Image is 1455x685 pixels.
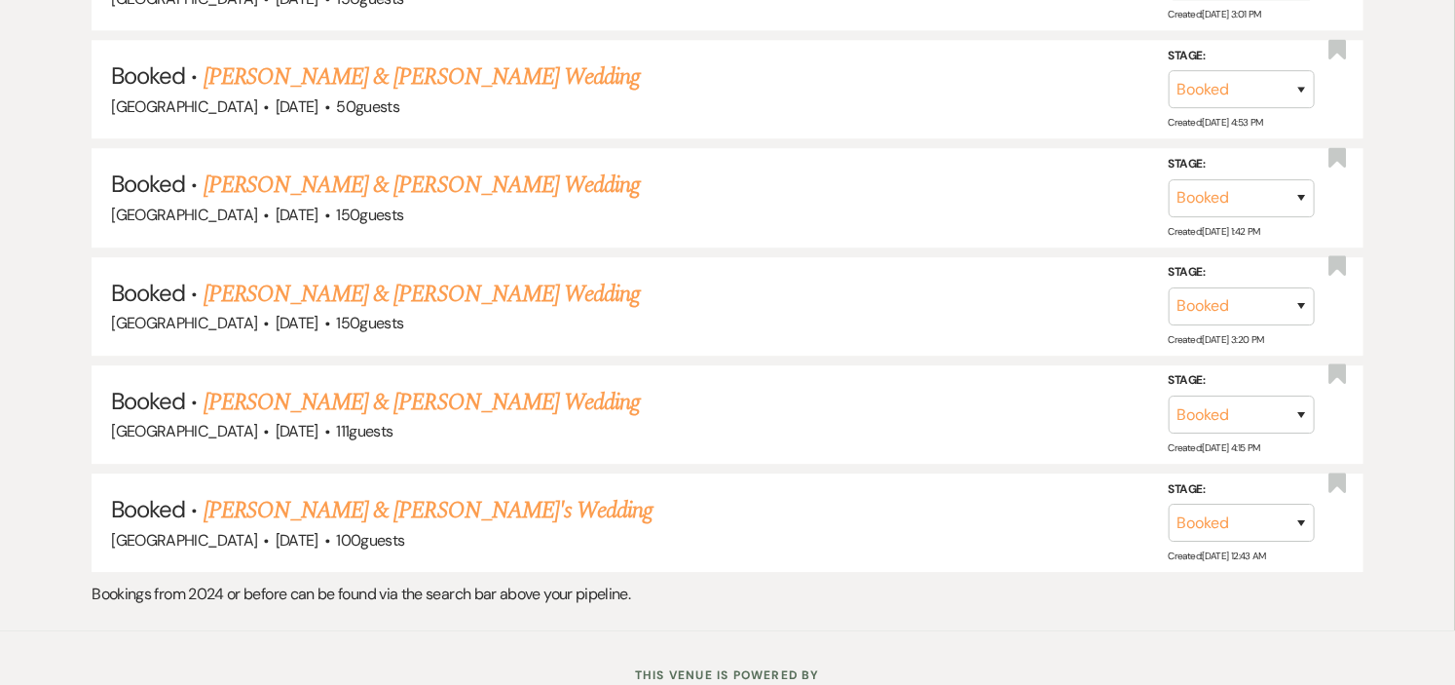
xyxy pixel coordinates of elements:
span: Created: [DATE] 1:42 PM [1169,225,1260,238]
label: Stage: [1169,46,1315,67]
a: [PERSON_NAME] & [PERSON_NAME] Wedding [204,277,640,312]
span: 150 guests [336,313,403,333]
span: 50 guests [336,96,399,117]
span: [GEOGRAPHIC_DATA] [111,421,257,441]
span: [DATE] [276,205,318,225]
span: Booked [111,60,185,91]
a: [PERSON_NAME] & [PERSON_NAME] Wedding [204,59,640,95]
label: Stage: [1169,154,1315,175]
span: [GEOGRAPHIC_DATA] [111,205,257,225]
span: 100 guests [336,530,404,551]
p: Bookings from 2024 or before can be found via the search bar above your pipeline. [92,582,1363,607]
span: 111 guests [336,421,392,441]
span: 150 guests [336,205,403,225]
span: Created: [DATE] 3:20 PM [1169,333,1264,346]
a: [PERSON_NAME] & [PERSON_NAME] Wedding [204,168,640,203]
span: Booked [111,278,185,308]
label: Stage: [1169,479,1315,501]
span: [DATE] [276,96,318,117]
span: Created: [DATE] 4:15 PM [1169,441,1260,454]
a: [PERSON_NAME] & [PERSON_NAME]'s Wedding [204,493,653,528]
span: [GEOGRAPHIC_DATA] [111,96,257,117]
span: [DATE] [276,313,318,333]
a: [PERSON_NAME] & [PERSON_NAME] Wedding [204,385,640,420]
span: Booked [111,386,185,416]
span: Created: [DATE] 12:43 AM [1169,550,1266,562]
span: [GEOGRAPHIC_DATA] [111,530,257,551]
span: Created: [DATE] 3:01 PM [1169,8,1261,20]
span: Booked [111,494,185,524]
span: [GEOGRAPHIC_DATA] [111,313,257,333]
label: Stage: [1169,370,1315,392]
span: Created: [DATE] 4:53 PM [1169,116,1263,129]
span: [DATE] [276,530,318,551]
span: [DATE] [276,421,318,441]
label: Stage: [1169,262,1315,284]
span: Booked [111,169,185,199]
